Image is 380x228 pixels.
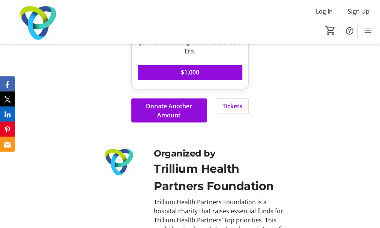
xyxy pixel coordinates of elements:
button: Tickets [216,98,249,113]
button: Help [342,23,357,38]
span: Sign Up [348,7,369,16]
button: Log In [310,5,339,17]
button: Sign Up [342,5,375,17]
img: Trillium Health Partners Foundation logo [93,146,145,176]
button: Cart [324,24,337,37]
button: Menu [360,23,375,38]
div: Trillium Health Partners Foundation [154,160,287,194]
button: Donate Another Amount [131,98,207,122]
span: Log In [316,7,333,16]
span: Donate Another Amount [140,101,198,119]
span: $1,000 [181,68,199,77]
div: Organized by [154,146,287,160]
img: Trillium Health Partners Foundation's Logo [5,3,71,41]
div: Join us in building Healthcare’s New Era. [138,38,243,56]
span: Tickets [222,101,242,110]
button: $1,000 [138,65,243,80]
